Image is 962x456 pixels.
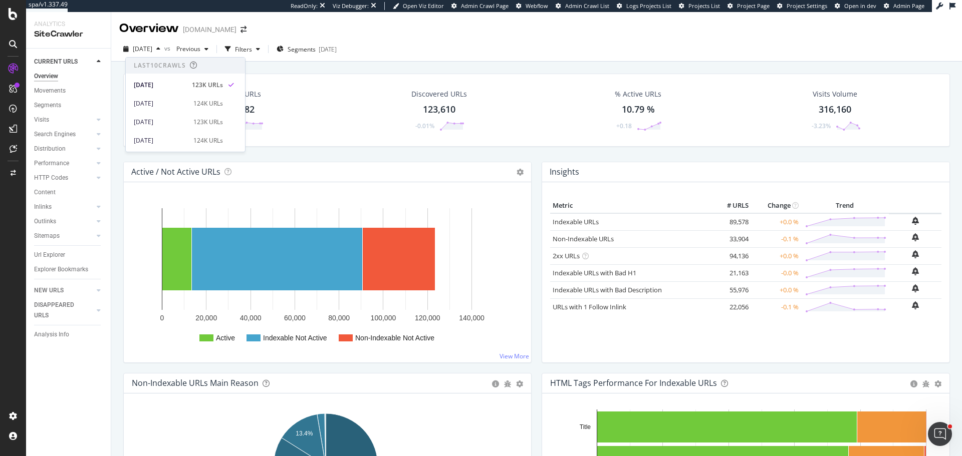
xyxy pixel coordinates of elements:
[34,29,103,40] div: SiteCrawler
[193,136,223,145] div: 124K URLs
[711,264,751,281] td: 21,163
[751,298,801,315] td: -0.1 %
[328,314,350,322] text: 80,000
[263,334,327,342] text: Indexable Not Active
[393,2,444,10] a: Open Viz Editor
[711,198,751,213] th: # URLS
[133,45,152,53] span: 2025 Sep. 30th
[172,45,200,53] span: Previous
[461,2,509,10] span: Admin Crawl Page
[34,115,94,125] a: Visits
[711,213,751,231] td: 89,578
[934,380,941,387] div: gear
[235,45,252,54] div: Filters
[34,100,61,111] div: Segments
[34,202,94,212] a: Inlinks
[751,281,801,298] td: +0.0 %
[34,129,76,140] div: Search Engines
[34,300,94,321] a: DISAPPEARED URLS
[516,2,548,10] a: Webflow
[172,41,212,57] button: Previous
[319,45,337,54] div: [DATE]
[737,2,770,10] span: Project Page
[553,234,614,243] a: Non-Indexable URLs
[34,300,85,321] div: DISAPPEARED URLS
[679,2,720,10] a: Projects List
[34,158,69,169] div: Performance
[183,25,236,35] div: [DOMAIN_NAME]
[216,334,235,342] text: Active
[192,81,223,90] div: 123K URLs
[193,99,223,108] div: 124K URLs
[34,144,66,154] div: Distribution
[34,115,49,125] div: Visits
[616,122,632,130] div: +0.18
[553,217,599,226] a: Indexable URLs
[221,41,264,57] button: Filters
[893,2,924,10] span: Admin Page
[333,2,369,10] div: Viz Debugger:
[131,165,220,179] h4: Active / Not Active URLs
[912,267,919,275] div: bell-plus
[910,380,917,387] div: circle-info
[241,26,247,33] div: arrow-right-arrow-left
[134,136,187,145] div: [DATE]
[777,2,827,10] a: Project Settings
[451,2,509,10] a: Admin Crawl Page
[134,118,187,127] div: [DATE]
[492,380,499,387] div: circle-info
[516,380,523,387] div: gear
[273,41,341,57] button: Segments[DATE]
[526,2,548,10] span: Webflow
[132,378,259,388] div: Non-Indexable URLs Main Reason
[34,57,78,67] div: CURRENT URLS
[423,103,455,116] div: 123,610
[34,173,68,183] div: HTTP Codes
[34,86,104,96] a: Movements
[912,217,919,225] div: bell-plus
[164,44,172,53] span: vs
[34,264,104,275] a: Explorer Bookmarks
[34,100,104,111] a: Segments
[553,285,662,294] a: Indexable URLs with Bad Description
[34,231,60,241] div: Sitemaps
[34,173,94,183] a: HTTP Codes
[751,247,801,264] td: +0.0 %
[813,89,857,99] div: Visits Volume
[34,187,56,198] div: Content
[134,61,186,70] div: Last 10 Crawls
[34,231,94,241] a: Sitemaps
[711,247,751,264] td: 94,136
[34,285,94,296] a: NEW URLS
[411,89,467,99] div: Discovered URLs
[403,2,444,10] span: Open Viz Editor
[34,264,88,275] div: Explorer Bookmarks
[371,314,396,322] text: 100,000
[565,2,609,10] span: Admin Crawl List
[459,314,485,322] text: 140,000
[34,20,103,29] div: Analytics
[195,314,217,322] text: 20,000
[119,41,164,57] button: [DATE]
[34,329,104,340] a: Analysis Info
[34,216,56,227] div: Outlinks
[553,302,626,311] a: URLs with 1 Follow Inlink
[688,2,720,10] span: Projects List
[132,198,520,354] svg: A chart.
[711,281,751,298] td: 55,976
[912,250,919,258] div: bell-plus
[34,158,94,169] a: Performance
[34,202,52,212] div: Inlinks
[34,250,104,260] a: Url Explorer
[34,71,58,82] div: Overview
[355,334,434,342] text: Non-Indexable Not Active
[556,2,609,10] a: Admin Crawl List
[751,198,801,213] th: Change
[500,352,529,360] a: View More
[751,230,801,247] td: -0.1 %
[615,89,661,99] div: % Active URLs
[711,230,751,247] td: 33,904
[119,20,179,37] div: Overview
[801,198,889,213] th: Trend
